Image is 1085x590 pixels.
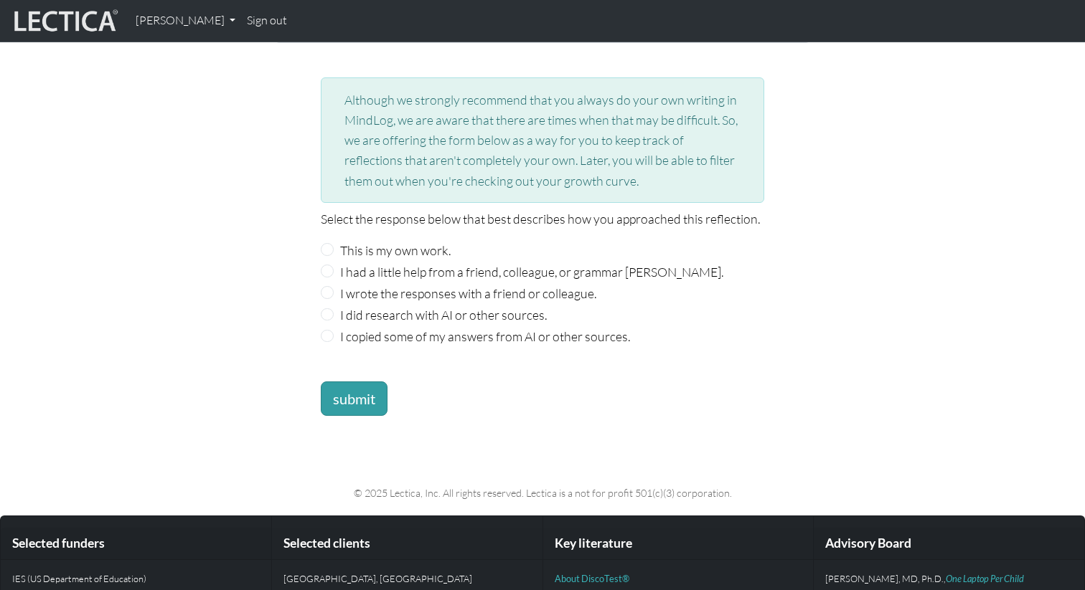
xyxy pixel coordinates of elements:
[1,528,271,560] div: Selected funders
[340,262,723,282] label: I had a little help from a friend, colleague, or grammar [PERSON_NAME].
[340,283,596,303] label: I wrote the responses with a friend or colleague.
[946,573,1024,584] a: One Laptop Per Child
[11,7,118,34] img: lecticalive
[321,381,387,416] button: submit
[825,571,1073,586] p: [PERSON_NAME], MD, Ph.D.,
[321,243,334,256] input: This is my own work.
[321,265,334,277] input: I had a little help from a friend, colleague, or grammar [PERSON_NAME].
[321,330,334,343] input: I copied some of my answers from AI or other sources.
[321,77,764,203] div: Although we strongly recommend that you always do your own writing in MindLog, we are aware that ...
[130,6,241,36] a: [PERSON_NAME]
[77,485,1007,501] p: © 2025 Lectica, Inc. All rights reserved. Lectica is a not for profit 501(c)(3) corporation.
[283,571,531,586] p: [GEOGRAPHIC_DATA], [GEOGRAPHIC_DATA]
[543,528,814,560] div: Key literature
[340,305,547,325] label: I did research with AI or other sources.
[555,573,629,584] a: About DiscoTest®
[12,571,260,586] p: IES (US Department of Education)
[340,240,451,260] label: This is my own work.
[272,528,542,560] div: Selected clients
[321,209,764,229] p: Select the response below that best describes how you approached this reflection.
[321,308,334,321] input: I did research with AI or other sources.
[241,6,293,36] a: Sign out
[814,528,1084,560] div: Advisory Board
[321,286,334,299] input: I wrote the responses with a friend or colleague.
[340,326,630,346] label: I copied some of my answers from AI or other sources.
